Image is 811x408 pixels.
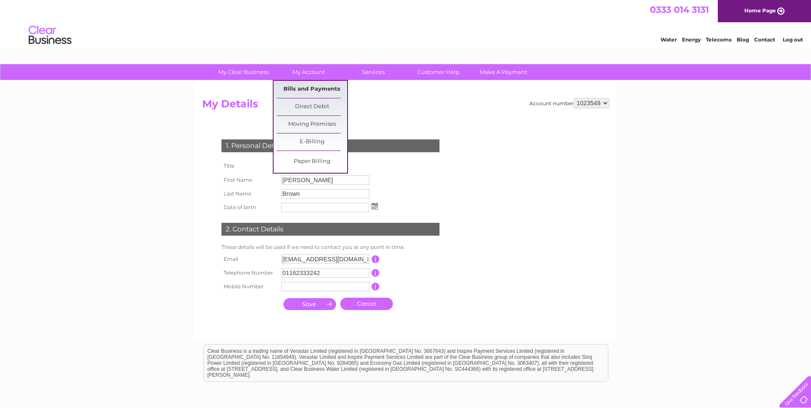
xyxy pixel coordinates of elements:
a: 0333 014 3131 [650,4,709,15]
a: Blog [737,36,749,43]
div: 2. Contact Details [221,223,439,236]
a: Log out [783,36,803,43]
th: Date of birth [219,201,279,214]
div: Account number [529,98,609,108]
td: These details will be used if we need to contact you at any point in time. [219,242,442,252]
a: Services [338,64,409,80]
th: First Name [219,173,279,187]
img: logo.png [28,22,72,48]
input: Information [372,255,380,263]
a: Contact [754,36,775,43]
a: Water [661,36,677,43]
a: Customer Help [403,64,474,80]
img: ... [372,203,378,210]
input: Information [372,283,380,290]
div: 1. Personal Details [221,139,439,152]
a: E-Billing [277,133,347,151]
th: Title [219,159,279,173]
a: Energy [682,36,701,43]
a: Bills and Payments [277,81,347,98]
a: My Account [273,64,344,80]
a: Moving Premises [277,116,347,133]
a: Telecoms [706,36,731,43]
a: Cancel [340,298,393,310]
a: Direct Debit [277,98,347,115]
input: Submit [283,298,336,310]
th: Mobile Number [219,280,279,293]
h2: My Details [202,98,609,114]
div: Clear Business is a trading name of Verastar Limited (registered in [GEOGRAPHIC_DATA] No. 3667643... [204,5,608,41]
th: Last Name [219,187,279,201]
a: My Clear Business [208,64,279,80]
a: Make A Payment [468,64,539,80]
th: Email [219,252,279,266]
th: Telephone Number [219,266,279,280]
a: Paper Billing [277,153,347,170]
input: Information [372,269,380,277]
